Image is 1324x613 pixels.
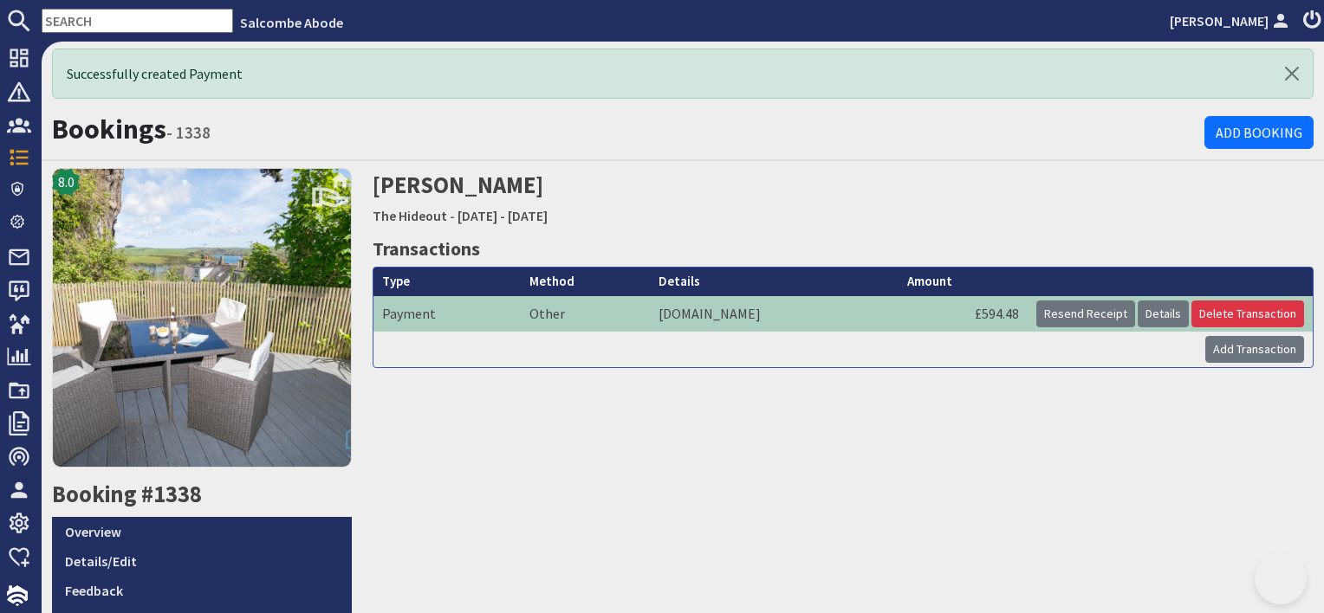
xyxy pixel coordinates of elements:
tr: 5ef5f2d2-bfc5-4c0a-9644-014108ac247e [373,296,1313,332]
span: - [450,207,455,224]
th: Method [521,268,650,296]
a: 8.0 [52,168,352,481]
h2: [PERSON_NAME] [373,168,993,229]
div: Successfully created Payment [52,48,1314,99]
img: staytech_i_w-64f4e8e9ee0a9c174fd5317b4b171b261742d2d393467e5bdba4413f4f884c10.svg [7,585,28,606]
th: Details [650,268,898,296]
a: Details [1138,300,1189,327]
input: SEARCH [42,9,233,33]
a: The Hideout [373,207,447,224]
td: [DOMAIN_NAME] [650,296,898,332]
small: - 1338 [166,122,211,143]
h2: Booking #1338 [52,481,352,508]
a: Details/Edit [52,546,352,576]
a: Feedback [52,576,352,605]
iframe: Toggle Customer Support [1255,552,1307,604]
th: Amount [899,268,1028,296]
td: Other [521,296,650,332]
th: Type [373,268,521,296]
img: The Hideout 's icon [52,168,352,468]
a: Delete Transaction [1191,300,1304,327]
a: Add Booking [1204,116,1314,149]
a: Overview [52,517,352,546]
a: Bookings [52,112,166,146]
td: Payment [373,296,521,332]
td: £594.48 [899,296,1028,332]
a: [PERSON_NAME] [1170,10,1293,31]
a: Add Transaction [1205,336,1304,363]
h3: Transactions [373,234,1314,263]
button: Resend Receipt [1036,300,1135,327]
a: Salcombe Abode [240,14,343,31]
span: 8.0 [58,171,75,192]
a: [DATE] - [DATE] [458,207,548,224]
